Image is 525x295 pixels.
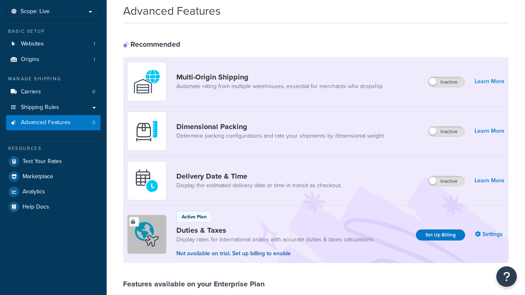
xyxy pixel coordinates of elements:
span: Origins [21,56,39,63]
a: Advanced Features0 [6,115,100,130]
a: Duties & Taxes [176,226,373,235]
div: Recommended [123,40,180,49]
img: DTVBYsAAAAAASUVORK5CYII= [132,117,161,145]
span: 0 [92,88,95,95]
a: Dimensional Packing [176,122,384,131]
h1: Advanced Features [123,3,221,19]
a: Learn More [475,76,504,87]
span: Analytics [23,188,45,195]
a: Display rates for international orders with accurate duties & taxes calculations [176,236,373,244]
span: Scope: Live [21,8,50,15]
a: Shipping Rules [6,100,100,115]
span: 1 [94,41,95,48]
span: Help Docs [23,204,49,211]
a: Websites1 [6,36,100,52]
label: Inactive [428,176,464,186]
li: Origins [6,52,100,67]
a: Display the estimated delivery date or time in transit as checkout. [176,182,342,190]
a: Learn More [475,125,504,137]
a: Origins1 [6,52,100,67]
a: Automate rating from multiple warehouses, essential for merchants who dropship [176,82,383,91]
label: Inactive [428,127,464,136]
a: Carriers0 [6,84,100,100]
li: Advanced Features [6,115,100,130]
img: WatD5o0RtDAAAAAElFTkSuQmCC [132,67,161,96]
a: Delivery Date & Time [176,172,342,181]
a: Help Docs [6,200,100,214]
div: Resources [6,145,100,152]
a: Marketplace [6,169,100,184]
span: Carriers [21,88,41,95]
p: Not available on trial. Set up billing to enable [176,249,373,258]
a: Analytics [6,184,100,199]
span: Test Your Rates [23,158,62,165]
li: Carriers [6,84,100,100]
div: Manage Shipping [6,75,100,82]
a: Test Your Rates [6,154,100,169]
p: Active Plan [182,213,207,220]
a: Set Up Billing [416,229,465,241]
a: Determine packing configurations and rate your shipments by dimensional weight [176,132,384,140]
span: Advanced Features [21,119,71,126]
div: Features available on your Enterprise Plan [123,279,265,288]
a: Learn More [475,175,504,186]
img: gfkeb5ejjkALwAAAABJRU5ErkJggg== [132,166,161,195]
a: Settings [475,229,504,240]
a: Multi-Origin Shipping [176,73,383,82]
span: Shipping Rules [21,104,59,111]
span: Marketplace [23,173,53,180]
div: Basic Setup [6,28,100,35]
span: 0 [92,119,95,126]
span: Websites [21,41,44,48]
li: Websites [6,36,100,52]
button: Open Resource Center [496,266,517,287]
label: Inactive [428,77,464,87]
span: 1 [94,56,95,63]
